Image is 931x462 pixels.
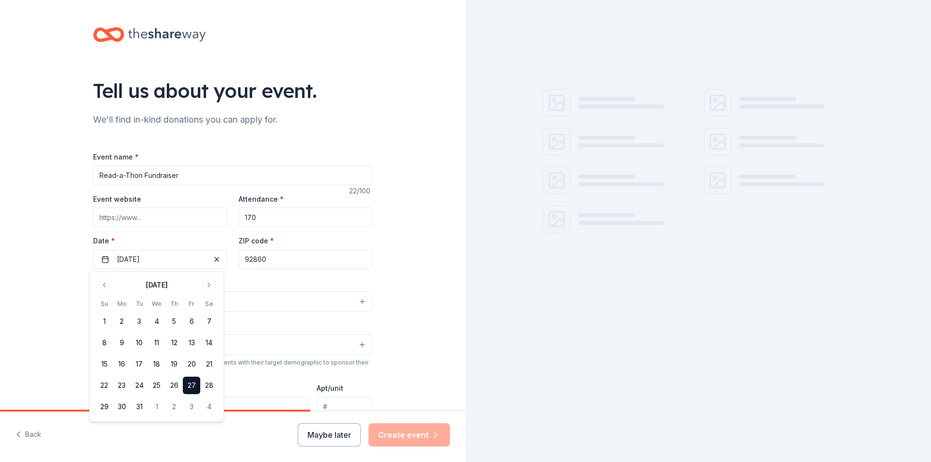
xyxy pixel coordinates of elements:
[148,334,165,351] button: 11
[130,334,148,351] button: 10
[113,398,130,415] button: 30
[183,334,200,351] button: 13
[96,299,113,309] th: Sunday
[113,355,130,373] button: 16
[148,377,165,394] button: 25
[130,377,148,394] button: 24
[183,299,200,309] th: Friday
[200,377,218,394] button: 28
[239,207,372,227] input: 20
[165,377,183,394] button: 26
[317,397,372,416] input: #
[113,334,130,351] button: 9
[93,166,372,185] input: Spring Fundraiser
[165,398,183,415] button: 2
[183,377,200,394] button: 27
[93,194,141,204] label: Event website
[97,278,111,292] button: Go to previous month
[165,313,183,330] button: 5
[165,334,183,351] button: 12
[239,236,274,246] label: ZIP code
[200,313,218,330] button: 7
[165,355,183,373] button: 19
[16,425,41,445] button: Back
[130,355,148,373] button: 17
[130,299,148,309] th: Tuesday
[113,299,130,309] th: Monday
[146,279,168,291] div: [DATE]
[93,207,227,227] input: https://www...
[96,355,113,373] button: 15
[113,313,130,330] button: 2
[200,355,218,373] button: 21
[183,355,200,373] button: 20
[202,278,216,292] button: Go to next month
[183,398,200,415] button: 3
[93,359,372,374] div: We use this information to help brands find events with their target demographic to sponsor their...
[96,398,113,415] button: 29
[130,313,148,330] button: 3
[239,194,284,204] label: Attendance
[148,313,165,330] button: 4
[349,185,372,197] div: 22 /100
[148,355,165,373] button: 18
[148,398,165,415] button: 1
[96,313,113,330] button: 1
[200,398,218,415] button: 4
[93,236,227,246] label: Date
[93,291,372,312] button: Select
[93,112,372,127] div: We'll find in-kind donations you can apply for.
[148,299,165,309] th: Wednesday
[93,77,372,104] div: Tell us about your event.
[93,152,139,162] label: Event name
[96,377,113,394] button: 22
[93,250,227,269] button: [DATE]
[93,335,372,355] button: Select
[200,299,218,309] th: Saturday
[130,398,148,415] button: 31
[200,334,218,351] button: 14
[239,250,372,269] input: 12345 (U.S. only)
[96,334,113,351] button: 8
[165,299,183,309] th: Thursday
[298,423,361,446] button: Maybe later
[317,383,343,393] label: Apt/unit
[113,377,130,394] button: 23
[183,313,200,330] button: 6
